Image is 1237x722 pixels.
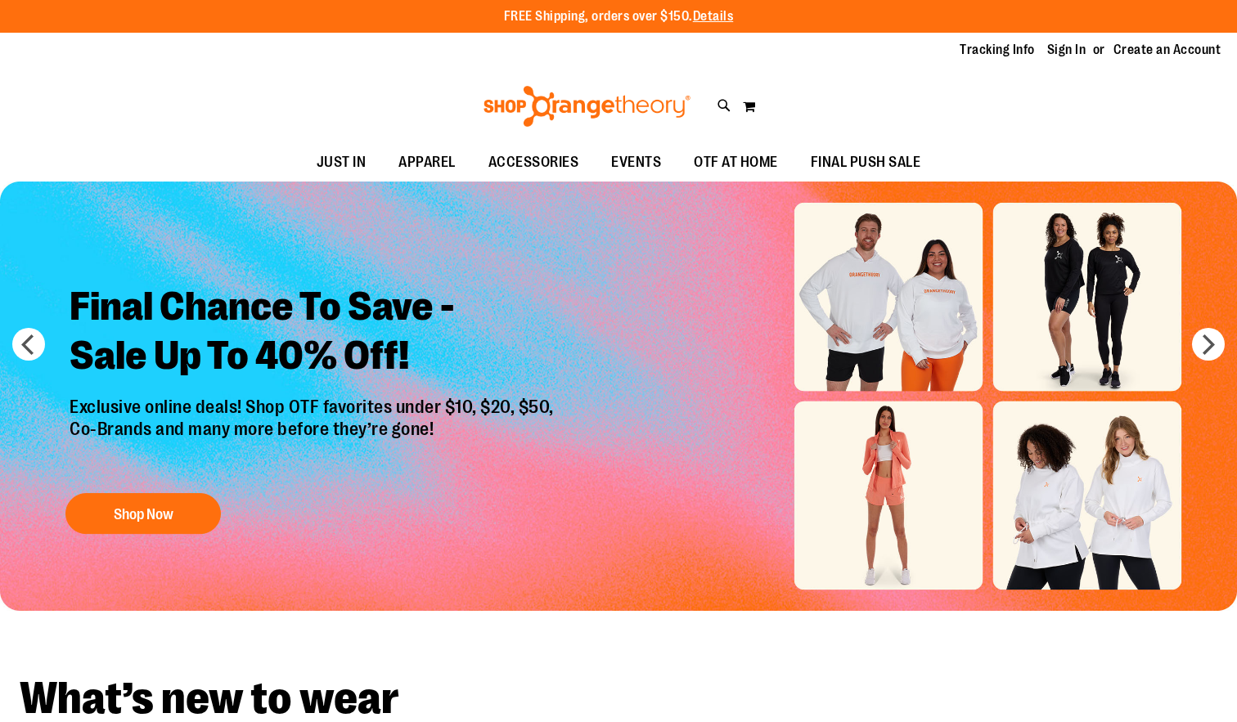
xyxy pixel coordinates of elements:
[57,270,570,542] a: Final Chance To Save -Sale Up To 40% Off! Exclusive online deals! Shop OTF favorites under $10, $...
[811,144,921,181] span: FINAL PUSH SALE
[57,397,570,477] p: Exclusive online deals! Shop OTF favorites under $10, $20, $50, Co-Brands and many more before th...
[481,86,693,127] img: Shop Orangetheory
[398,144,456,181] span: APPAREL
[12,328,45,361] button: prev
[488,144,579,181] span: ACCESSORIES
[694,144,778,181] span: OTF AT HOME
[317,144,367,181] span: JUST IN
[382,144,472,182] a: APPAREL
[595,144,677,182] a: EVENTS
[960,41,1035,59] a: Tracking Info
[57,270,570,397] h2: Final Chance To Save - Sale Up To 40% Off!
[20,676,1217,721] h2: What’s new to wear
[1192,328,1225,361] button: next
[611,144,661,181] span: EVENTS
[794,144,938,182] a: FINAL PUSH SALE
[677,144,794,182] a: OTF AT HOME
[1047,41,1086,59] a: Sign In
[1113,41,1221,59] a: Create an Account
[504,7,734,26] p: FREE Shipping, orders over $150.
[65,493,221,534] button: Shop Now
[693,9,734,24] a: Details
[300,144,383,182] a: JUST IN
[472,144,596,182] a: ACCESSORIES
